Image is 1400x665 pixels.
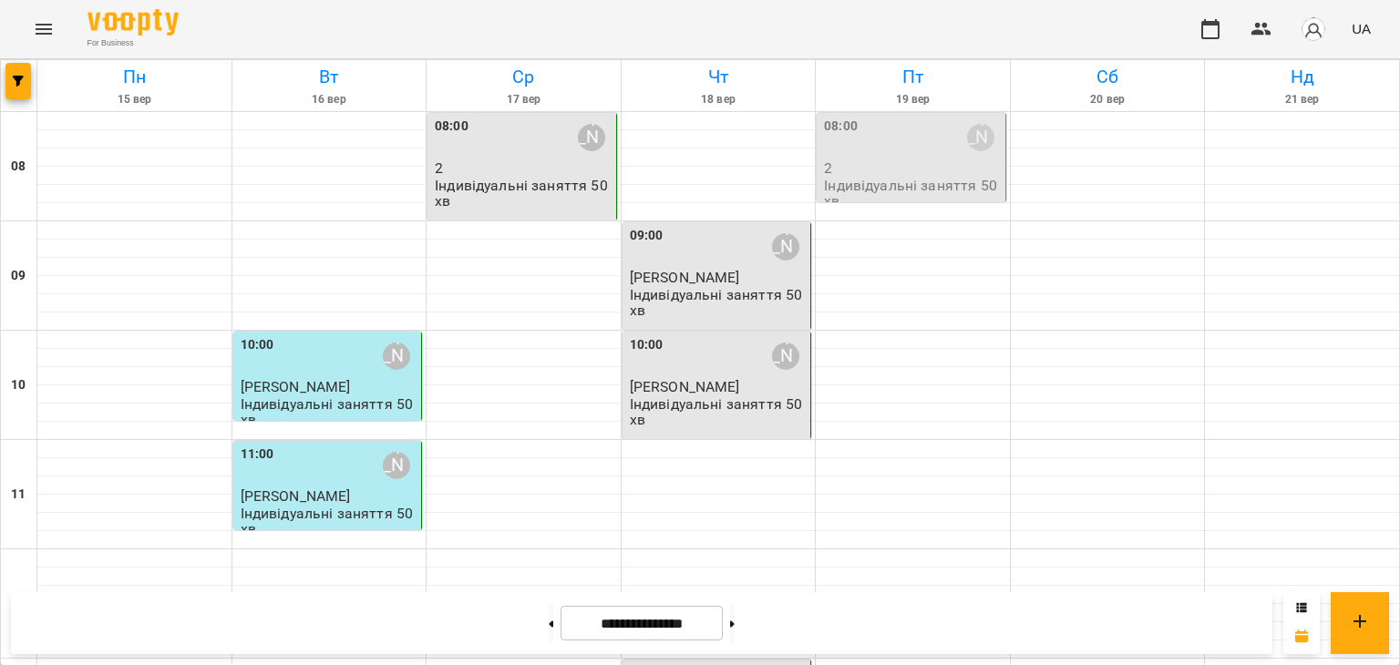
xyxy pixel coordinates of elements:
[241,506,418,537] p: Індивідуальні заняття 50хв
[11,485,26,505] h6: 11
[967,124,994,151] div: Ольга Горевич
[1208,91,1396,108] h6: 21 вер
[818,91,1007,108] h6: 19 вер
[624,63,813,91] h6: Чт
[40,63,229,91] h6: Пн
[11,375,26,395] h6: 10
[241,378,351,395] span: [PERSON_NAME]
[22,7,66,51] button: Menu
[383,452,410,479] div: Ольга Горевич
[235,91,424,108] h6: 16 вер
[241,487,351,505] span: [PERSON_NAME]
[429,91,618,108] h6: 17 вер
[630,287,808,319] p: Індивідуальні заняття 50хв
[772,343,799,370] div: Ольга Горевич
[11,157,26,177] h6: 08
[87,37,179,49] span: For Business
[630,335,664,355] label: 10:00
[578,124,605,151] div: Ольга Горевич
[1301,16,1326,42] img: avatar_s.png
[11,266,26,286] h6: 09
[630,226,664,246] label: 09:00
[435,178,612,210] p: Індивідуальні заняття 50хв
[630,378,740,395] span: [PERSON_NAME]
[630,396,808,428] p: Індивідуальні заняття 50хв
[1014,63,1202,91] h6: Сб
[824,160,1002,176] p: 2
[435,117,468,137] label: 08:00
[624,91,813,108] h6: 18 вер
[429,63,618,91] h6: Ср
[40,91,229,108] h6: 15 вер
[630,269,740,286] span: [PERSON_NAME]
[435,160,612,176] p: 2
[772,233,799,261] div: Ольга Горевич
[1208,63,1396,91] h6: Нд
[241,396,418,428] p: Індивідуальні заняття 50хв
[1352,19,1371,38] span: UA
[824,117,858,137] label: 08:00
[241,335,274,355] label: 10:00
[1014,91,1202,108] h6: 20 вер
[87,9,179,36] img: Voopty Logo
[818,63,1007,91] h6: Пт
[235,63,424,91] h6: Вт
[824,178,1002,210] p: Індивідуальні заняття 50хв
[241,445,274,465] label: 11:00
[1344,12,1378,46] button: UA
[383,343,410,370] div: Ольга Горевич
